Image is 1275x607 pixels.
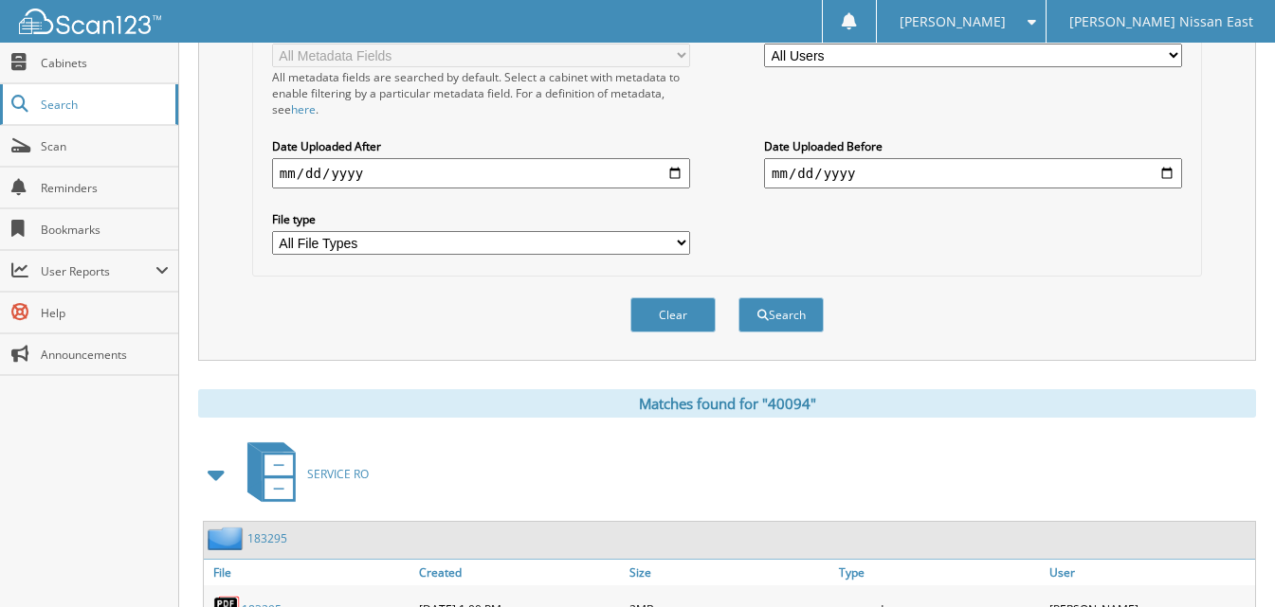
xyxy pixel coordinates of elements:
[834,560,1045,585] a: Type
[41,347,169,363] span: Announcements
[204,560,414,585] a: File
[198,389,1256,418] div: Matches found for "40094"
[630,297,716,332] button: Clear
[1180,516,1275,607] iframe: Chat Widget
[236,437,369,511] a: SERVICE RO
[307,466,369,482] span: SERVICE RO
[738,297,824,332] button: Search
[1045,560,1255,585] a: User
[414,560,625,585] a: Created
[291,101,316,117] a: here
[41,305,169,321] span: Help
[272,69,690,117] div: All metadata fields are searched by default. Select a cabinet with metadata to enable filtering b...
[900,16,1006,27] span: [PERSON_NAME]
[1069,16,1253,27] span: [PERSON_NAME] Nissan East
[272,211,690,227] label: File type
[272,138,690,154] label: Date Uploaded After
[41,55,169,71] span: Cabinets
[625,560,835,585] a: Size
[208,527,247,550] img: folder2.png
[41,222,169,238] span: Bookmarks
[764,158,1182,188] input: end
[41,180,169,196] span: Reminders
[764,138,1182,154] label: Date Uploaded Before
[247,530,287,546] a: 183295
[272,158,690,188] input: start
[41,138,169,154] span: Scan
[41,263,155,279] span: User Reports
[19,9,161,34] img: scan123-logo-white.svg
[41,97,166,113] span: Search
